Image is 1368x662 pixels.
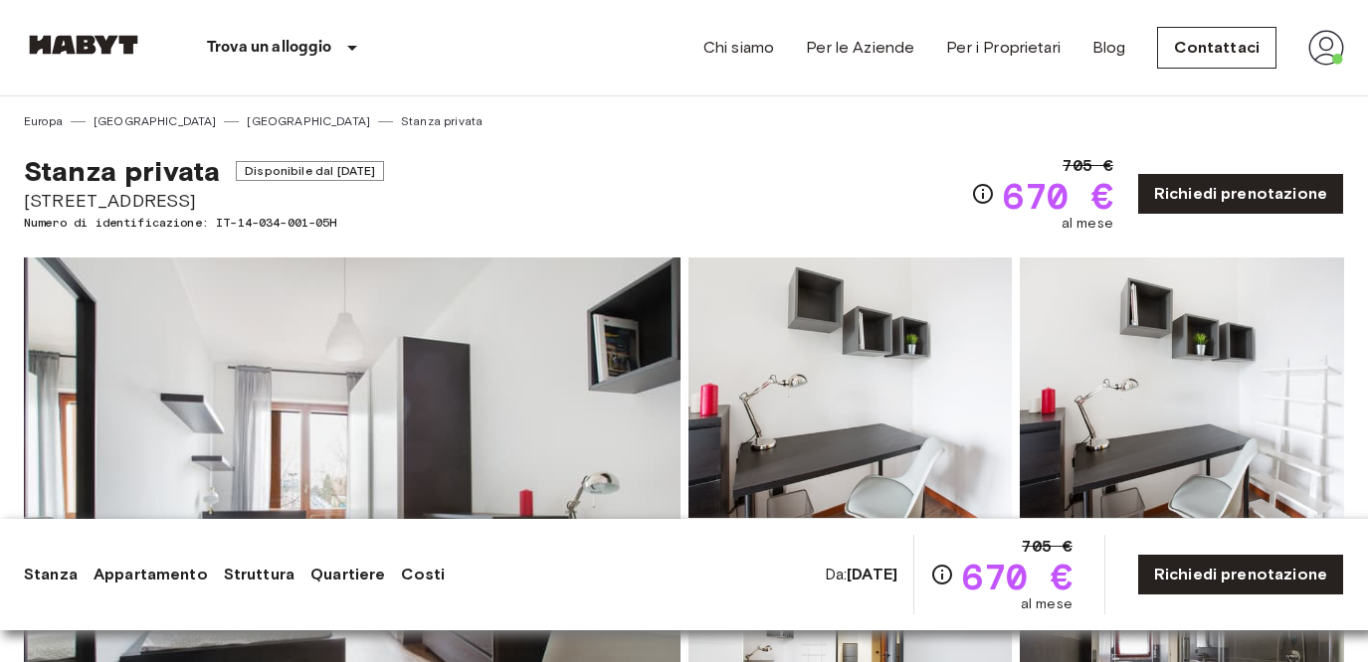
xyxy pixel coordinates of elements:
span: al mese [1062,214,1113,234]
a: Struttura [224,563,294,586]
a: Contattaci [1157,27,1276,69]
span: 670 € [1003,178,1113,214]
a: Richiedi prenotazione [1137,554,1344,595]
a: Blog [1092,36,1126,60]
svg: Verifica i dettagli delle spese nella sezione 'Riassunto dei Costi'. Si prega di notare che gli s... [930,563,954,586]
span: Numero di identificazione: IT-14-034-001-05H [24,214,384,232]
img: Habyt [24,35,143,55]
a: Europa [24,112,63,130]
a: Per le Aziende [806,36,914,60]
span: [STREET_ADDRESS] [24,188,384,214]
a: [GEOGRAPHIC_DATA] [94,112,217,130]
img: avatar [1308,30,1344,66]
a: Appartamento [94,563,208,586]
a: Richiedi prenotazione [1137,173,1344,215]
span: 705 € [1063,154,1113,178]
span: al mese [1021,594,1073,614]
a: Per i Proprietari [946,36,1061,60]
a: Costi [401,563,445,586]
a: Quartiere [310,563,385,586]
span: Da: [825,564,897,585]
span: Disponibile dal [DATE] [236,161,384,181]
img: Picture of unit IT-14-034-001-05H [1020,257,1344,518]
a: Chi siamo [703,36,774,60]
p: Trova un alloggio [207,36,332,60]
span: 670 € [962,559,1073,594]
svg: Verifica i dettagli delle spese nella sezione 'Riassunto dei Costi'. Si prega di notare che gli s... [971,182,995,206]
b: [DATE] [847,565,897,583]
span: Stanza privata [24,154,220,188]
a: [GEOGRAPHIC_DATA] [247,112,370,130]
a: Stanza privata [401,112,483,130]
span: 705 € [1022,535,1073,559]
a: Stanza [24,563,78,586]
img: Picture of unit IT-14-034-001-05H [688,257,1013,518]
